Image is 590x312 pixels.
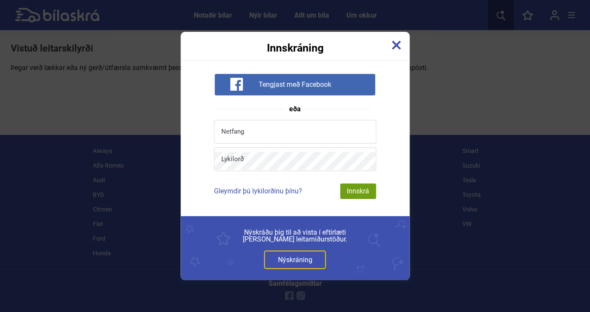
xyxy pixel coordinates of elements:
[214,187,302,195] a: Gleymdir þú lykilorðinu þínu?
[200,229,390,243] span: Nýskráðu þig til að vista í eftirlæti [PERSON_NAME] leitarniðurstöður.
[230,78,243,91] img: facebook-white-icon.svg
[340,184,376,199] div: Innskrá
[259,80,331,89] span: Tengjast með Facebook
[215,80,375,88] a: Tengjast með Facebook
[264,251,326,269] a: Nýskráning
[180,32,410,53] div: Innskráning
[391,40,401,50] img: close-x.svg
[285,106,305,113] span: eða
